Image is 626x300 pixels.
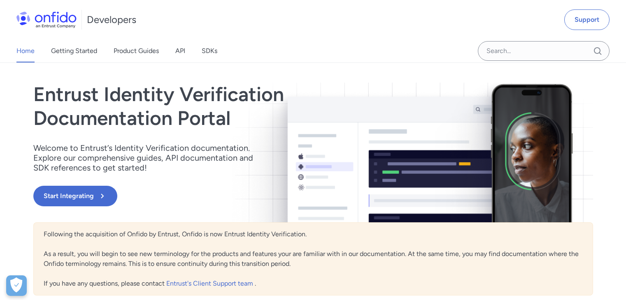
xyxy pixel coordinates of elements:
[16,12,77,28] img: Onfido Logo
[87,13,136,26] h1: Developers
[33,83,425,130] h1: Entrust Identity Verification Documentation Portal
[33,186,425,206] a: Start Integrating
[114,39,159,62] a: Product Guides
[33,186,117,206] button: Start Integrating
[16,39,35,62] a: Home
[175,39,185,62] a: API
[33,222,593,295] div: Following the acquisition of Onfido by Entrust, Onfido is now Entrust Identity Verification. As a...
[202,39,217,62] a: SDKs
[51,39,97,62] a: Getting Started
[6,275,27,296] button: Open Preferences
[478,41,610,61] input: Onfido search input field
[564,9,610,30] a: Support
[6,275,27,296] div: Cookie Preferences
[166,279,255,287] a: Entrust's Client Support team
[33,143,264,173] p: Welcome to Entrust’s Identity Verification documentation. Explore our comprehensive guides, API d...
